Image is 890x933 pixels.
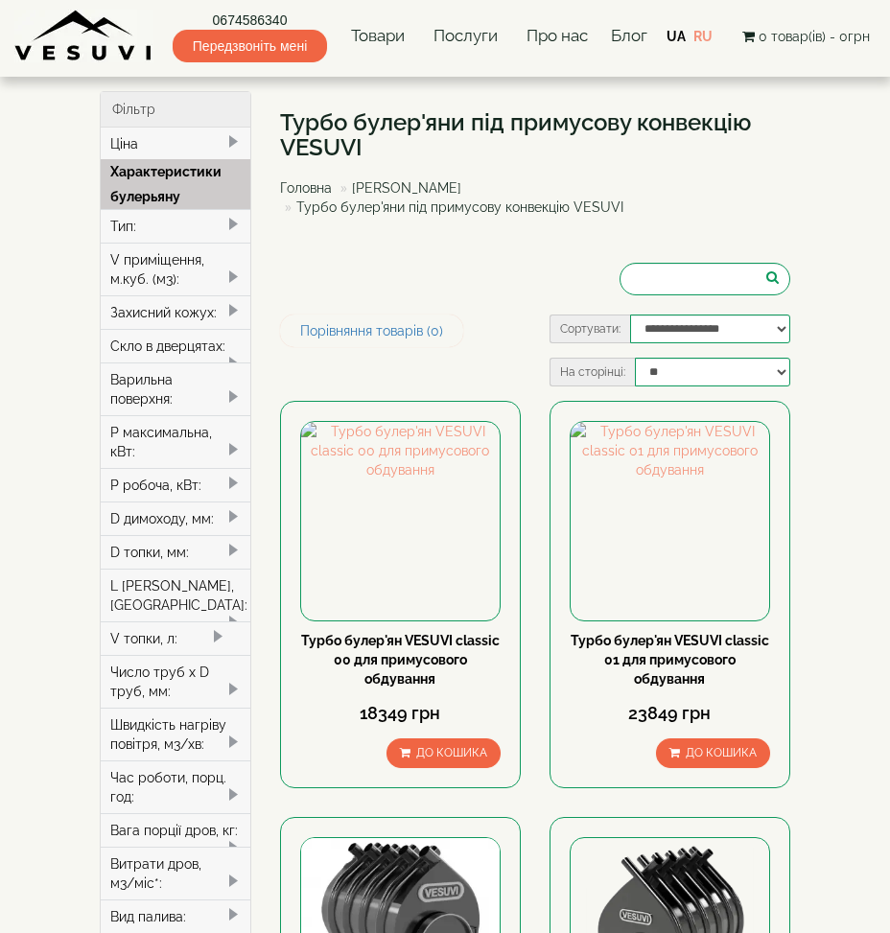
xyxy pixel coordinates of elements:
[571,633,769,687] a: Турбо булер'ян VESUVI classic 01 для примусового обдування
[352,180,461,196] a: [PERSON_NAME]
[101,501,250,535] div: D димоходу, мм:
[101,847,250,899] div: Витрати дров, м3/міс*:
[759,29,870,44] span: 0 товар(ів) - 0грн
[416,746,487,759] span: До кошика
[656,738,770,768] button: До кошика
[386,738,501,768] button: До кошика
[667,29,686,44] a: UA
[611,26,647,45] a: Блог
[280,110,791,161] h1: Турбо булер'яни під примусову конвекцію VESUVI
[101,128,250,160] div: Ціна
[301,633,500,687] a: Турбо булер'ян VESUVI classic 00 для примусового обдування
[570,701,770,726] div: 23849 грн
[737,26,876,47] button: 0 товар(ів) - 0грн
[550,358,635,386] label: На сторінці:
[101,468,250,501] div: P робоча, кВт:
[522,14,593,58] a: Про нас
[173,30,327,62] span: Передзвоніть мені
[346,14,410,58] a: Товари
[301,422,500,620] img: Турбо булер'ян VESUVI classic 00 для примусового обдування
[101,243,250,295] div: V приміщення, м.куб. (м3):
[101,209,250,243] div: Тип:
[173,11,327,30] a: 0674586340
[280,198,623,217] li: Турбо булер'яни під примусову конвекцію VESUVI
[101,813,250,847] div: Вага порції дров, кг:
[101,329,250,362] div: Скло в дверцятах:
[300,701,501,726] div: 18349 грн
[686,746,757,759] span: До кошика
[101,899,250,933] div: Вид палива:
[101,569,250,621] div: L [PERSON_NAME], [GEOGRAPHIC_DATA]:
[101,362,250,415] div: Варильна поверхня:
[101,295,250,329] div: Захисний кожух:
[101,760,250,813] div: Час роботи, порц. год:
[101,92,250,128] div: Фільтр
[550,315,630,343] label: Сортувати:
[280,180,332,196] a: Головна
[14,10,153,62] img: Завод VESUVI
[101,655,250,708] div: Число труб x D труб, мм:
[571,422,769,620] img: Турбо булер'ян VESUVI classic 01 для примусового обдування
[693,29,713,44] a: RU
[101,415,250,468] div: P максимальна, кВт:
[101,621,250,655] div: V топки, л:
[101,159,250,209] div: Характеристики булерьяну
[101,708,250,760] div: Швидкість нагріву повітря, м3/хв:
[101,535,250,569] div: D топки, мм:
[280,315,463,347] a: Порівняння товарів (0)
[429,14,503,58] a: Послуги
